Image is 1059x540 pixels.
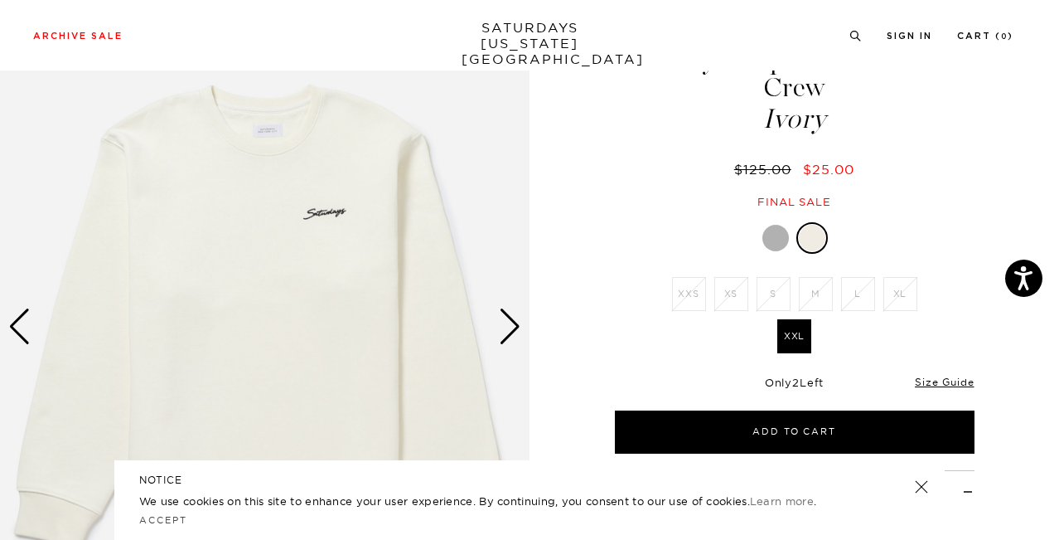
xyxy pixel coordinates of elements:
h5: NOTICE [139,473,920,488]
div: Only Left [615,376,974,390]
span: Ivory [612,105,977,133]
h1: Bowery Script Embroidered Crew [612,46,977,133]
p: We use cookies on this site to enhance your user experience. By continuing, you consent to our us... [139,493,861,509]
a: Accept [139,514,187,526]
span: $25.00 [803,161,854,178]
a: Size Guide [915,376,974,388]
a: Sign In [887,32,932,41]
a: Learn more [750,494,814,508]
div: Previous slide [8,309,31,345]
a: Cart (0) [957,32,1013,41]
button: Add to Cart [615,411,974,454]
span: 2 [792,376,800,389]
label: XXL [777,319,811,353]
small: 0 [1001,33,1008,41]
a: SATURDAYS[US_STATE][GEOGRAPHIC_DATA] [462,20,598,67]
div: Next slide [499,309,521,345]
a: Archive Sale [33,32,123,41]
div: Final sale [612,195,977,209]
del: $125.00 [734,161,798,178]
